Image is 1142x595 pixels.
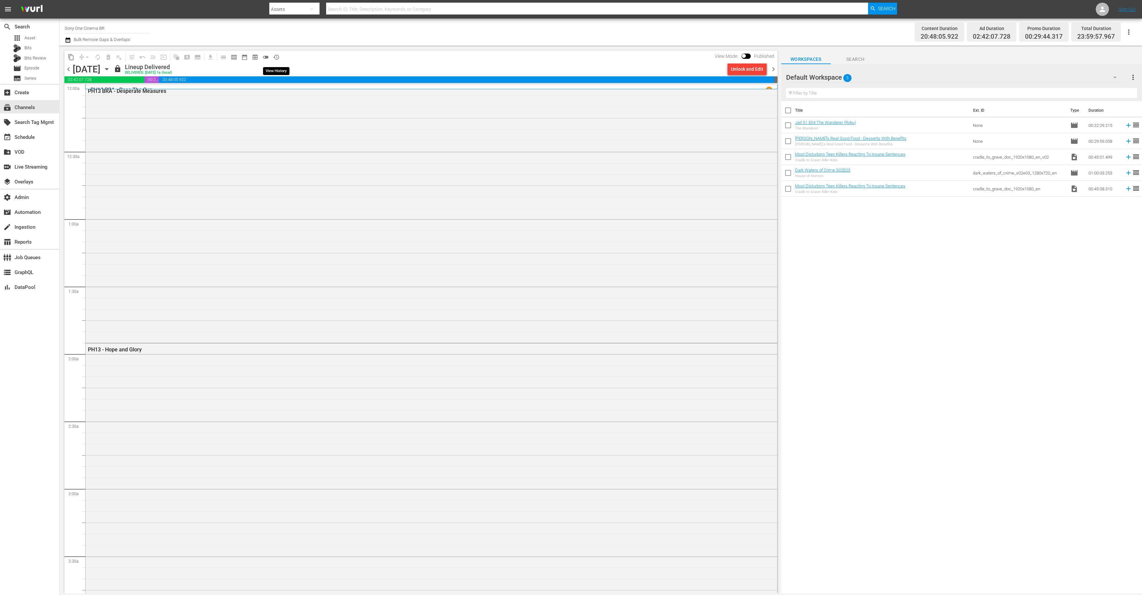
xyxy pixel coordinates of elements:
[878,3,895,15] span: Search
[795,174,850,178] div: House of Horrors
[73,37,130,42] span: Bulk Remove Gaps & Overlaps
[13,74,21,82] span: Series
[843,71,852,85] span: 5
[795,126,856,131] div: The Wanderer
[66,52,76,62] span: Copy Lineup
[64,76,144,83] span: 02:42:07.728
[124,51,137,63] span: Customize Events
[1066,101,1085,120] th: Type
[73,64,100,75] div: [DATE]
[1125,122,1132,129] svg: Add to Schedule
[728,63,767,75] button: Unlock and Edit
[774,76,778,83] span: 00:00:02.033
[24,75,36,82] span: Series
[88,346,737,353] div: PH13 - Hope and Glory
[93,52,103,62] span: Loop Content
[250,52,260,62] span: View Backup
[13,44,21,52] div: Bits
[1070,185,1078,193] span: Video
[3,208,11,216] span: Automation
[169,51,182,63] span: Refresh All Search Blocks
[795,183,905,188] a: Most Disturbing Teen Killers Reacting To Insane Sentences
[91,87,152,93] p: PH13 BRA - Race The Sun
[970,181,1068,197] td: cradle_to_grave_doc_1920x1080_en
[795,190,905,194] div: Cradle to Grave: Killer Kids
[3,163,11,171] span: Live Streaming
[203,51,216,63] span: Download as CSV
[64,65,73,73] span: chevron_left
[970,149,1068,165] td: cradle_to_grave_doc_1920x1080_en_v02
[795,152,905,157] a: Most Disturbing Teen Killers Reacting To Insane Sentences
[795,120,856,125] a: Jail S1 E04 The Wanderer (Roku)
[1086,165,1122,181] td: 01:00:03.253
[216,51,229,63] span: Day Calendar View
[795,142,906,146] div: [PERSON_NAME]'s Real Good Food - Desserts With Benefits
[795,101,969,120] th: Title
[795,158,905,162] div: Cradle to Grave: Killer Kids
[969,101,1066,120] th: Ext. ID
[731,63,763,75] div: Unlock and Edit
[970,165,1068,181] td: dark_waters_of_crime_s02e03_1280x720_en
[1132,153,1140,161] span: reorder
[3,193,11,201] span: Admin
[1125,138,1132,145] svg: Add to Schedule
[1085,101,1124,120] th: Duration
[769,65,778,73] span: chevron_right
[103,52,114,62] span: Select an event to delete
[3,118,11,126] span: Search Tag Mgmt
[16,2,48,17] img: ans4CAIJ8jUAAAAAAAAAAAAAAAAAAAAAAAAgQb4GAAAAAAAAAAAAAAAAAAAAAAAAJMjXAAAAAAAAAAAAAAAAAAAAAAAAgAT5G...
[973,24,1010,33] div: Ad Duration
[273,54,280,60] span: history_outlined
[1086,117,1122,133] td: 00:22:29.215
[24,35,35,41] span: Asset
[182,52,192,62] span: Create Search Block
[1125,185,1132,192] svg: Add to Schedule
[786,68,1123,87] div: Default Workspace
[3,223,11,231] span: Ingestion
[1070,137,1078,145] span: Episode
[868,3,897,15] button: Search
[125,63,172,71] div: Lineup Delivered
[260,52,271,62] span: 24 hours Lineup View is OFF
[68,54,74,60] span: content_copy
[144,76,159,83] span: 00:29:44.317
[1025,24,1063,33] div: Promo Duration
[711,54,742,59] span: View Mode:
[4,5,12,13] span: menu
[229,52,239,62] span: Week Calendar View
[3,268,11,276] span: GraphQL
[158,52,169,62] span: Update Metadata from Key Asset
[13,34,21,42] span: Asset
[1132,184,1140,192] span: reorder
[781,55,831,63] span: Workspaces
[1132,121,1140,129] span: reorder
[125,71,172,75] div: DELIVERED: [DATE] 1a (local)
[3,254,11,261] span: Job Queues
[3,133,11,141] span: Schedule
[1025,33,1063,41] span: 00:29:44.317
[768,87,770,92] p: 1
[1077,24,1115,33] div: Total Duration
[3,23,11,31] span: Search
[88,88,737,94] div: PH13 BRA - Desperate Measures
[831,55,880,63] span: Search
[13,54,21,62] div: Bits Review
[3,178,11,186] span: Overlays
[1132,169,1140,177] span: reorder
[1086,133,1122,149] td: 00:29:59.058
[24,55,46,61] span: Bits Review
[13,64,21,72] span: Episode
[1125,153,1132,161] svg: Add to Schedule
[921,24,958,33] div: Content Duration
[1125,169,1132,177] svg: Add to Schedule
[1119,7,1136,12] a: Sign Out
[3,148,11,156] span: VOD
[239,52,250,62] span: Month Calendar View
[921,33,958,41] span: 20:48:05.922
[1086,149,1122,165] td: 00:45:01.499
[1077,33,1115,41] span: 23:59:57.967
[3,238,11,246] span: Reports
[241,54,248,60] span: date_range_outlined
[795,136,906,141] a: [PERSON_NAME]'s Real Good Food - Desserts With Benefits
[795,168,850,173] a: Dark Waters of Crime S02E03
